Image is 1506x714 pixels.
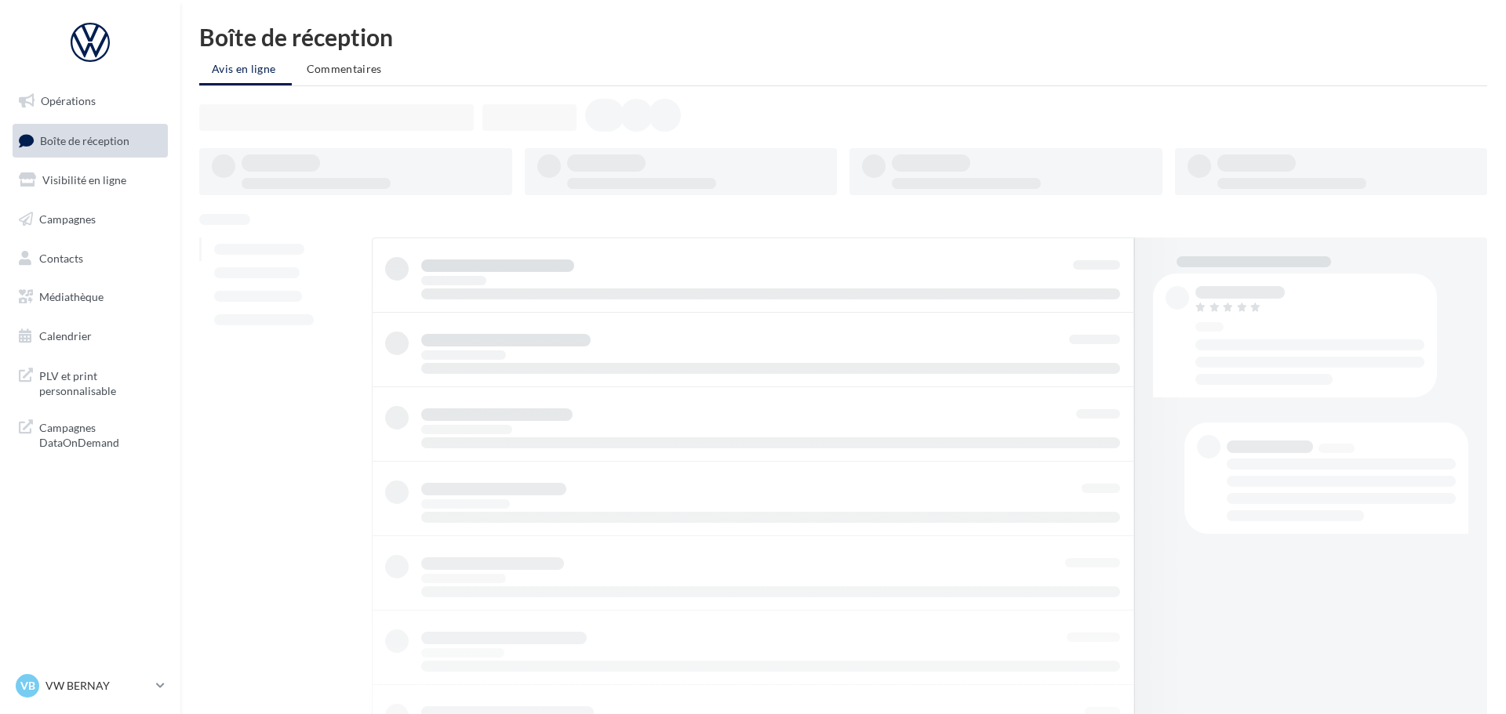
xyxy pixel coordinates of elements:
[13,671,168,701] a: VB VW BERNAY
[42,173,126,187] span: Visibilité en ligne
[9,124,171,158] a: Boîte de réception
[41,94,96,107] span: Opérations
[20,678,35,694] span: VB
[307,62,382,75] span: Commentaires
[39,251,83,264] span: Contacts
[9,85,171,118] a: Opérations
[45,678,150,694] p: VW BERNAY
[39,329,92,343] span: Calendrier
[9,164,171,197] a: Visibilité en ligne
[9,411,171,457] a: Campagnes DataOnDemand
[199,25,1487,49] div: Boîte de réception
[9,242,171,275] a: Contacts
[39,365,162,399] span: PLV et print personnalisable
[9,203,171,236] a: Campagnes
[40,133,129,147] span: Boîte de réception
[9,281,171,314] a: Médiathèque
[39,417,162,451] span: Campagnes DataOnDemand
[39,212,96,226] span: Campagnes
[39,290,104,303] span: Médiathèque
[9,359,171,405] a: PLV et print personnalisable
[9,320,171,353] a: Calendrier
